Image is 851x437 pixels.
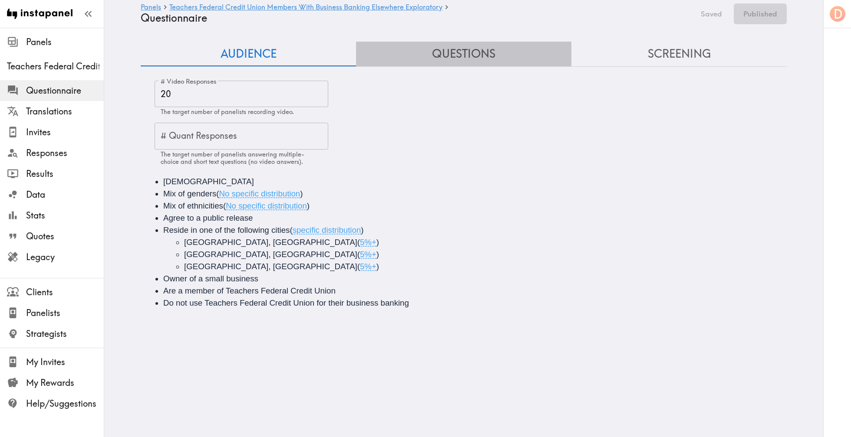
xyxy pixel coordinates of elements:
span: Panels [26,36,104,48]
span: Reside in one of the following cities [163,225,290,235]
span: 5%+ [360,250,376,259]
span: My Rewards [26,377,104,389]
span: Are a member of Teachers Federal Credit Union [163,286,336,295]
h4: Questionnaire [141,12,689,24]
span: Translations [26,105,104,117]
span: ) [376,262,379,271]
span: Agree to a public release [163,213,253,222]
span: ( [357,262,360,271]
span: Panelists [26,307,104,319]
span: ( [223,201,226,210]
span: Clients [26,286,104,298]
span: Mix of ethnicities [163,201,223,210]
span: Strategists [26,328,104,340]
span: No specific distribution [226,201,307,210]
span: ) [361,225,363,235]
span: ) [376,250,379,259]
span: Stats [26,209,104,222]
span: D [834,7,842,22]
span: ) [376,238,379,247]
span: No specific distribution [219,189,300,198]
span: Invites [26,126,104,138]
button: Audience [141,42,356,66]
span: Questionnaire [26,85,104,97]
a: Panels [141,3,161,12]
span: Data [26,189,104,201]
span: [GEOGRAPHIC_DATA], [GEOGRAPHIC_DATA] [184,262,357,271]
button: Screening [571,42,787,66]
div: Questionnaire Audience/Questions/Screening Tab Navigation [141,42,787,66]
span: ) [300,189,303,198]
span: ( [357,238,360,247]
span: Quotes [26,230,104,242]
span: ( [357,250,360,259]
span: ( [216,189,219,198]
span: Teachers Federal Credit Union Members With Business Banking Elsewhere Exploratory [7,60,104,72]
span: Do not use Teachers Federal Credit Union for their business banking [163,298,409,307]
button: D [829,5,846,23]
span: 5%+ [360,238,376,247]
span: Responses [26,147,104,159]
button: Questions [356,42,571,66]
span: ) [307,201,310,210]
a: Teachers Federal Credit Union Members With Business Banking Elsewhere Exploratory [169,3,442,12]
span: Help/Suggestions [26,398,104,410]
span: My Invites [26,356,104,368]
span: The target number of panelists answering multiple-choice and short text questions (no video answe... [161,150,304,166]
span: [DEMOGRAPHIC_DATA] [163,177,254,186]
span: ( [290,225,292,235]
span: Mix of genders [163,189,216,198]
span: Owner of a small business [163,274,258,283]
label: # Video Responses [161,77,217,86]
span: [GEOGRAPHIC_DATA], [GEOGRAPHIC_DATA] [184,238,357,247]
span: The target number of panelists recording video. [161,108,294,116]
span: specific distribution [293,225,361,235]
span: [GEOGRAPHIC_DATA], [GEOGRAPHIC_DATA] [184,250,357,259]
span: 5%+ [360,262,376,271]
span: Legacy [26,251,104,263]
span: Results [26,168,104,180]
div: Audience [141,165,787,320]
